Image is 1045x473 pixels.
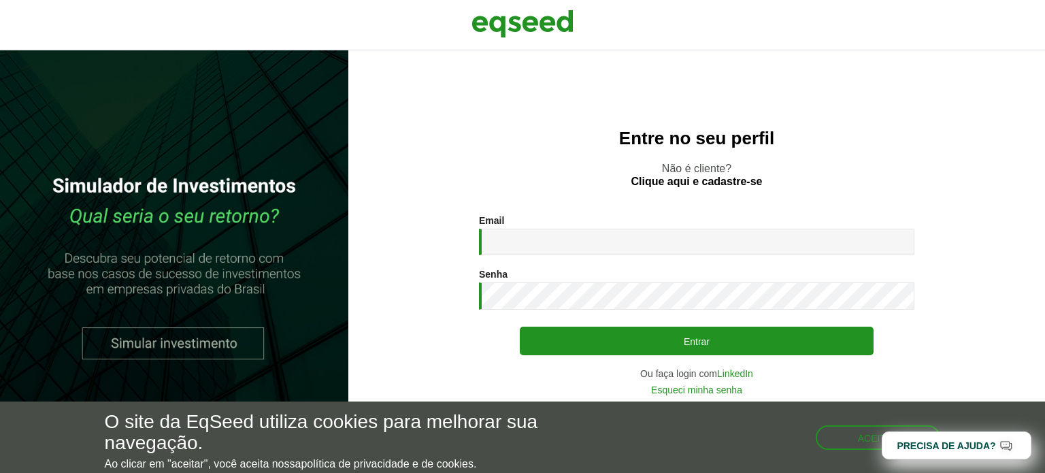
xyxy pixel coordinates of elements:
button: Entrar [520,327,874,355]
h5: O site da EqSeed utiliza cookies para melhorar sua navegação. [105,412,606,454]
label: Email [479,216,504,225]
a: Esqueci minha senha [651,385,742,395]
h2: Entre no seu perfil [376,129,1018,148]
label: Senha [479,270,508,279]
p: Não é cliente? [376,162,1018,188]
img: EqSeed Logo [471,7,574,41]
div: Ou faça login com [479,369,914,378]
p: Ao clicar em "aceitar", você aceita nossa . [105,457,606,470]
button: Aceitar [816,425,941,450]
a: Clique aqui e cadastre-se [631,176,763,187]
a: política de privacidade e de cookies [301,459,474,470]
a: LinkedIn [717,369,753,378]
